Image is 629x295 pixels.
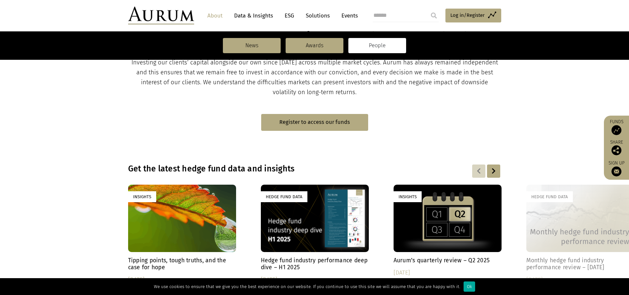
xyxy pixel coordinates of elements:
[394,191,422,202] div: Insights
[394,257,502,264] h4: Aurum’s quarterly review – Q2 2025
[128,7,194,24] img: Aurum
[338,10,358,22] a: Events
[261,257,369,271] h4: Hedge fund industry performance deep dive – H1 2025
[607,119,626,135] a: Funds
[131,59,498,96] span: Investing our clients’ capital alongside our own since [DATE] across multiple market cycles. Auru...
[445,9,501,22] a: Log in/Register
[261,275,369,284] div: [DATE]
[464,281,475,292] div: Ok
[427,9,440,22] input: Submit
[286,38,343,53] a: Awards
[223,38,281,53] a: News
[128,257,236,271] h4: Tipping points, tough truths, and the case for hope
[607,160,626,176] a: Sign up
[128,164,416,174] h3: Get the latest hedge fund data and insights
[348,38,406,53] a: People
[526,191,573,202] div: Hedge Fund Data
[128,275,236,284] div: [DATE]
[261,191,307,202] div: Hedge Fund Data
[607,140,626,155] div: Share
[394,268,502,277] div: [DATE]
[128,191,156,202] div: Insights
[612,145,621,155] img: Share this post
[231,10,276,22] a: Data & Insights
[281,10,297,22] a: ESG
[612,125,621,135] img: Access Funds
[204,10,226,22] a: About
[450,11,485,19] span: Log in/Register
[612,166,621,176] img: Sign up to our newsletter
[302,10,333,22] a: Solutions
[261,114,368,131] a: Register to access our funds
